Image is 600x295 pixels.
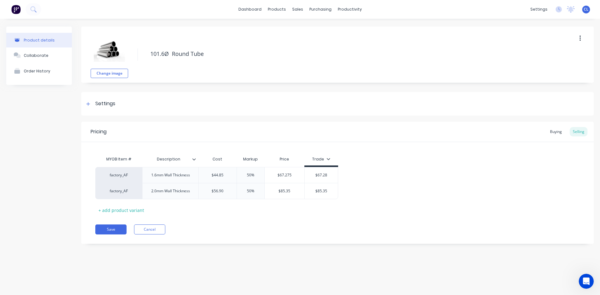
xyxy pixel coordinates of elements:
[265,183,304,199] div: $85.35
[24,69,50,73] div: Order History
[142,151,195,167] div: Description
[305,167,338,183] div: $67.28
[6,63,72,79] button: Order History
[95,205,147,215] div: + add product variant
[24,53,48,58] div: Collaborate
[94,34,125,66] img: file
[237,153,264,165] div: Markup
[547,127,565,136] div: Buying
[102,172,136,178] div: factory_AF
[6,47,72,63] button: Collaborate
[142,153,198,165] div: Description
[91,31,128,78] div: fileChange image
[235,183,266,199] div: 50%
[305,183,338,199] div: $85.35
[91,128,107,135] div: Pricing
[95,167,338,183] div: factory_AF1.6mm Wall Thickness$44.8550%$67.275$67.28
[95,153,142,165] div: MYOB Item #
[199,183,237,199] div: $56.90
[6,33,72,47] button: Product details
[584,7,588,12] span: CL
[198,153,237,165] div: Cost
[91,69,128,78] button: Change image
[335,5,365,14] div: productivity
[264,153,304,165] div: Price
[11,5,21,14] img: Factory
[95,224,127,234] button: Save
[265,167,304,183] div: $67.275
[146,171,195,179] div: 1.6mm Wall Thickness
[306,5,335,14] div: purchasing
[570,127,587,136] div: Selling
[147,47,542,61] textarea: 101.6Ø Round Tube
[289,5,306,14] div: sales
[24,38,55,42] div: Product details
[146,187,195,195] div: 2.0mm Wall Thickness
[95,100,115,108] div: Settings
[235,167,266,183] div: 50%
[235,5,265,14] a: dashboard
[579,274,594,289] iframe: Intercom live chat
[527,5,551,14] div: settings
[134,224,165,234] button: Cancel
[102,188,136,194] div: factory_AF
[265,5,289,14] div: products
[95,183,338,199] div: factory_AF2.0mm Wall Thickness$56.9050%$85.35$85.35
[199,167,237,183] div: $44.85
[312,156,330,162] div: Trade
